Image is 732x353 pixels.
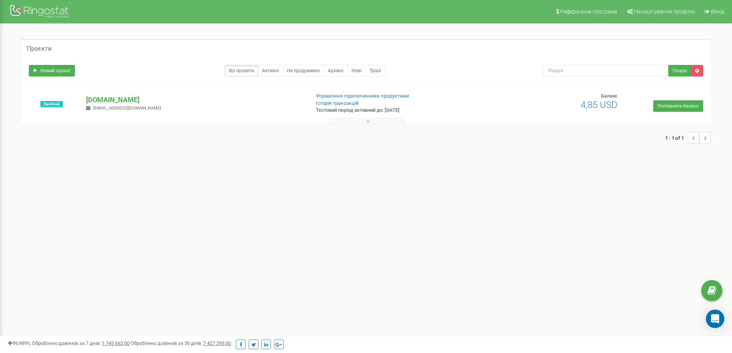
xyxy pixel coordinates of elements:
a: Нові [347,65,366,76]
p: Тестовий період активний до: [DATE] [316,107,476,114]
span: 4,85 USD [581,99,617,110]
a: Не продовжені [283,65,324,76]
a: Активні [258,65,283,76]
span: [EMAIL_ADDRESS][DOMAIN_NAME] [93,106,161,111]
span: Пробний [40,101,63,107]
a: Тріал [365,65,385,76]
nav: ... [665,124,711,151]
a: Поповнити баланс [653,100,703,112]
span: 99,989% [8,340,31,346]
input: Пошук [543,65,669,76]
a: Управління підключеними продуктами [316,93,409,99]
u: 1 745 662,00 [102,340,129,346]
h5: Проєкти [27,45,51,52]
span: Оброблено дзвінків за 30 днів : [131,340,231,346]
button: Пошук [668,65,691,76]
span: Баланс [601,93,617,99]
a: Всі проєкти [225,65,258,76]
u: 7 427 293,00 [203,340,231,346]
span: Вихід [711,8,724,15]
a: Новий проєкт [29,65,75,76]
p: [DOMAIN_NAME] [86,95,303,105]
div: Open Intercom Messenger [706,310,724,328]
a: Архівні [324,65,348,76]
span: 1 - 1 of 1 [665,132,688,144]
a: Історія транзакцій [316,100,359,106]
span: Реферальна програма [560,8,617,15]
span: Оброблено дзвінків за 7 днів : [32,340,129,346]
span: Налаштування профілю [634,8,695,15]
